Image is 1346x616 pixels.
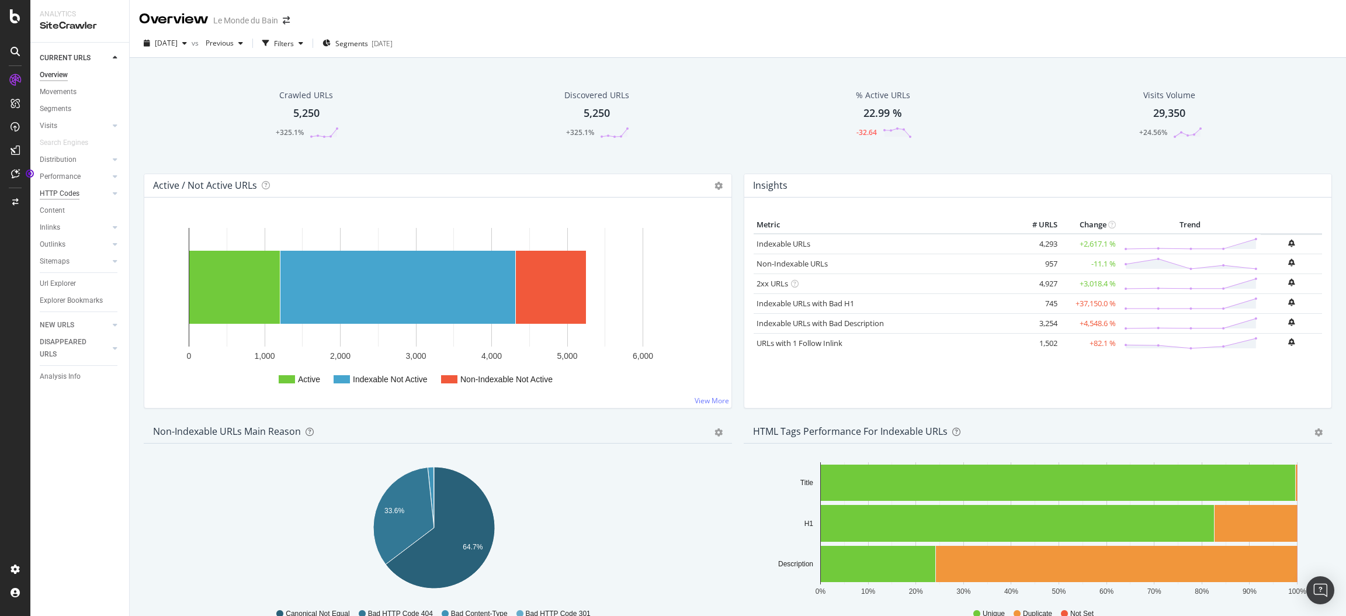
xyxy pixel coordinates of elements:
[40,188,79,200] div: HTTP Codes
[40,295,103,307] div: Explorer Bookmarks
[1195,587,1209,596] text: 80%
[279,89,333,101] div: Crawled URLs
[384,507,404,515] text: 33.6%
[201,34,248,53] button: Previous
[25,168,35,179] div: Tooltip anchor
[816,587,826,596] text: 0%
[956,587,970,596] text: 30%
[154,216,722,399] svg: A chart.
[40,222,60,234] div: Inlinks
[40,154,109,166] a: Distribution
[258,34,308,53] button: Filters
[254,351,275,361] text: 1,000
[283,16,290,25] div: arrow-right-arrow-left
[1288,338,1295,346] div: bell-plus
[335,39,368,49] span: Segments
[372,39,393,49] div: [DATE]
[40,238,65,251] div: Outlinks
[1099,587,1113,596] text: 60%
[40,188,109,200] a: HTTP Codes
[757,318,884,328] a: Indexable URLs with Bad Description
[566,127,594,137] div: +325.1%
[40,255,70,268] div: Sitemaps
[753,178,788,193] h4: Insights
[778,560,813,568] text: Description
[1060,216,1119,234] th: Change
[40,371,81,383] div: Analysis Info
[40,19,120,33] div: SiteCrawler
[192,38,201,48] span: vs
[1004,587,1018,596] text: 40%
[1060,234,1119,254] td: +2,617.1 %
[695,396,729,406] a: View More
[1052,587,1066,596] text: 50%
[1288,587,1306,596] text: 100%
[40,137,88,149] div: Search Engines
[1288,319,1295,326] div: bell-plus
[757,338,842,348] a: URLs with 1 Follow Inlink
[405,351,426,361] text: 3,000
[153,462,714,598] svg: A chart.
[1288,299,1295,306] div: bell-plus
[757,238,810,249] a: Indexable URLs
[40,336,99,361] div: DISAPPEARED URLS
[40,52,91,64] div: CURRENT URLS
[187,351,192,361] text: 0
[353,375,428,384] text: Indexable Not Active
[274,39,294,49] div: Filters
[1014,234,1060,254] td: 4,293
[1314,428,1323,437] div: gear
[1139,127,1167,137] div: +24.56%
[800,479,814,487] text: Title
[757,258,828,269] a: Non-Indexable URLs
[40,103,121,115] a: Segments
[40,238,109,251] a: Outlinks
[1060,254,1119,274] td: -11.1 %
[754,216,1014,234] th: Metric
[40,295,121,307] a: Explorer Bookmarks
[1014,254,1060,274] td: 957
[318,34,397,53] button: Segments[DATE]
[40,120,109,132] a: Visits
[564,89,629,101] div: Discovered URLs
[856,127,877,137] div: -32.64
[40,69,121,81] a: Overview
[861,587,875,596] text: 10%
[139,34,192,53] button: [DATE]
[40,278,121,290] a: Url Explorer
[40,171,109,183] a: Performance
[460,375,553,384] text: Non-Indexable Not Active
[753,462,1314,598] svg: A chart.
[1014,333,1060,353] td: 1,502
[276,127,304,137] div: +325.1%
[1060,274,1119,293] td: +3,018.4 %
[863,106,902,121] div: 22.99 %
[155,38,178,48] span: 2025 Sep. 2nd
[153,425,301,437] div: Non-Indexable URLs Main Reason
[909,587,923,596] text: 20%
[40,9,120,19] div: Analytics
[1288,279,1295,286] div: bell-plus
[463,543,483,551] text: 64.7%
[1119,216,1261,234] th: Trend
[213,15,278,26] div: Le Monde du Bain
[1288,259,1295,267] div: bell-plus
[481,351,502,361] text: 4,000
[40,371,121,383] a: Analysis Info
[40,319,109,331] a: NEW URLS
[1306,576,1334,604] div: Open Intercom Messenger
[1143,89,1195,101] div: Visits Volume
[40,171,81,183] div: Performance
[714,182,723,190] i: Options
[1014,293,1060,313] td: 745
[40,205,121,217] a: Content
[584,106,610,121] div: 5,250
[40,86,121,98] a: Movements
[1060,333,1119,353] td: +82.1 %
[1014,216,1060,234] th: # URLS
[139,9,209,29] div: Overview
[714,428,723,437] div: gear
[1243,587,1257,596] text: 90%
[1147,587,1161,596] text: 70%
